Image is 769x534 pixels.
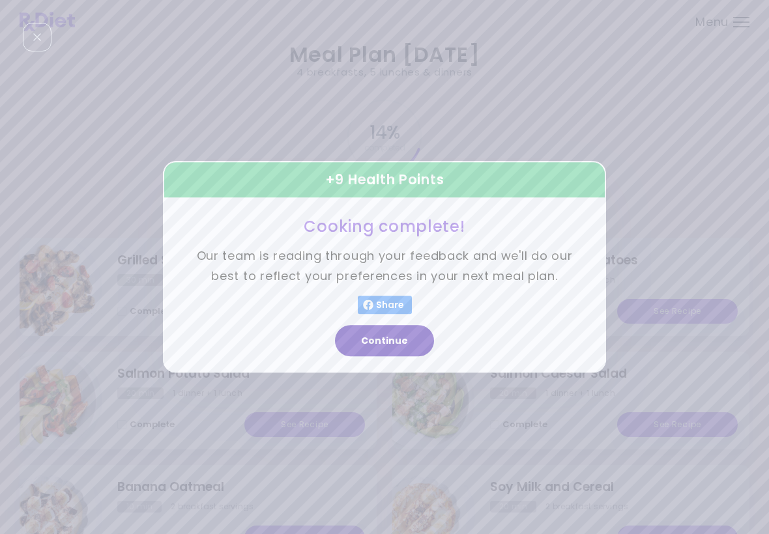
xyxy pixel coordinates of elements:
button: Continue [335,326,434,357]
div: Close [23,23,51,51]
button: Share [358,296,412,315]
h3: Cooking complete! [196,216,573,236]
span: Share [373,300,407,311]
p: Our team is reading through your feedback and we'll do our best to reflect your preferences in yo... [196,247,573,287]
div: + 9 Health Points [163,161,606,199]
